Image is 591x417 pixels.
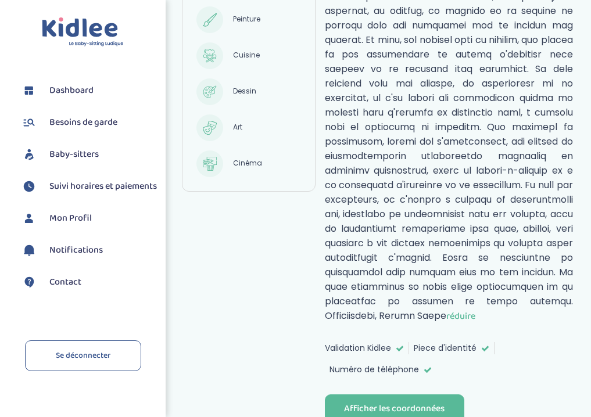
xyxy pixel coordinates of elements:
img: suivihoraire.svg [20,178,38,195]
img: contact.svg [20,274,38,291]
a: Suivi horaires et paiements [20,178,157,195]
a: Contact [20,274,157,291]
img: logo.svg [42,17,124,47]
span: Validation Kidlee [325,342,391,354]
span: Dashboard [49,84,94,98]
span: Cinéma [229,157,266,171]
img: besoin.svg [20,114,38,131]
span: Dessin [229,85,260,99]
span: Baby-sitters [49,148,99,161]
div: Afficher les coordonnées [344,402,445,416]
img: profil.svg [20,210,38,227]
a: Notifications [20,242,157,259]
span: Art [229,121,246,135]
a: Baby-sitters [20,146,157,163]
img: dashboard.svg [20,82,38,99]
span: Piece d'identité [414,342,477,354]
a: Mon Profil [20,210,157,227]
span: réduire [446,309,475,323]
img: notification.svg [20,242,38,259]
span: Suivi horaires et paiements [49,179,157,193]
span: Mon Profil [49,211,92,225]
img: babysitters.svg [20,146,38,163]
span: Besoins de garde [49,116,117,130]
span: Numéro de téléphone [329,364,419,376]
span: Peinture [229,13,264,27]
a: Dashboard [20,82,157,99]
span: Contact [49,275,81,289]
span: Notifications [49,243,103,257]
span: Cuisine [229,49,264,63]
a: Besoins de garde [20,114,157,131]
a: Se déconnecter [25,340,141,371]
